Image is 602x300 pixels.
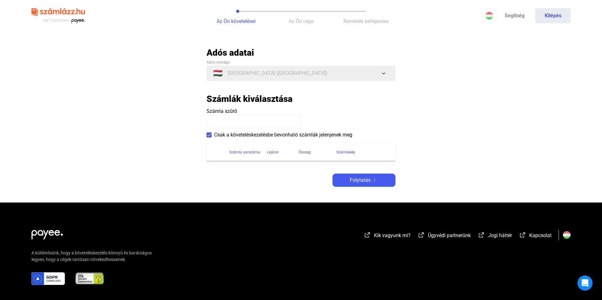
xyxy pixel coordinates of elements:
[417,232,425,238] img: external-link-white
[488,232,512,238] span: Jogi háttér
[529,232,552,238] span: Kapcsolat
[31,6,85,26] img: szamlazzhu-logo
[344,18,389,24] span: Rendelés befejezése
[497,8,532,23] a: Segítség
[228,69,327,77] span: [GEOGRAPHIC_DATA] ([GEOGRAPHIC_DATA])
[417,233,471,239] a: external-link-whiteÜgyvédi partnerünk
[298,148,336,156] div: Összeg
[364,233,411,239] a: external-link-whiteKik vagyunk mi?
[350,176,371,184] span: Folytatás
[298,148,311,156] div: Összeg
[486,12,493,19] img: HU
[207,60,230,64] span: Adós országa
[207,66,395,81] button: 🇭🇺[GEOGRAPHIC_DATA] ([GEOGRAPHIC_DATA])
[207,47,395,58] h2: Adós adatai
[75,272,104,285] img: ssl
[563,231,571,239] img: HU.svg
[267,148,298,156] div: Lejárat
[482,8,497,23] button: HU
[478,232,485,238] img: external-link-white
[267,148,279,156] div: Lejárat
[31,272,65,285] img: gdpr
[217,18,256,24] span: Az Ön követelései
[519,232,526,238] img: external-link-white
[535,8,571,23] button: Kilépés
[31,226,63,239] img: white-payee-white-dot.svg
[364,232,371,238] img: external-link-white
[332,174,395,187] button: Folytatásarrow-right-white
[207,93,292,104] h2: Számlák kiválasztása
[577,275,593,291] div: Open Intercom Messenger
[289,18,314,24] span: Az Ön cége
[229,148,267,156] div: Számla sorszáma
[519,233,552,239] a: external-link-whiteKapcsolat
[336,148,355,156] div: Számlakép
[374,232,411,238] span: Kik vagyunk mi?
[229,148,260,156] div: Számla sorszáma
[336,148,388,156] div: Számlakép
[478,233,512,239] a: external-link-whiteJogi háttér
[214,131,352,139] span: Csak a követeléskezelésbe bevonható számlák jelenjenek meg
[213,69,223,77] span: 🇭🇺
[207,108,237,114] span: Számla szűrő
[371,179,378,182] img: arrow-right-white
[428,232,471,238] span: Ügyvédi partnerünk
